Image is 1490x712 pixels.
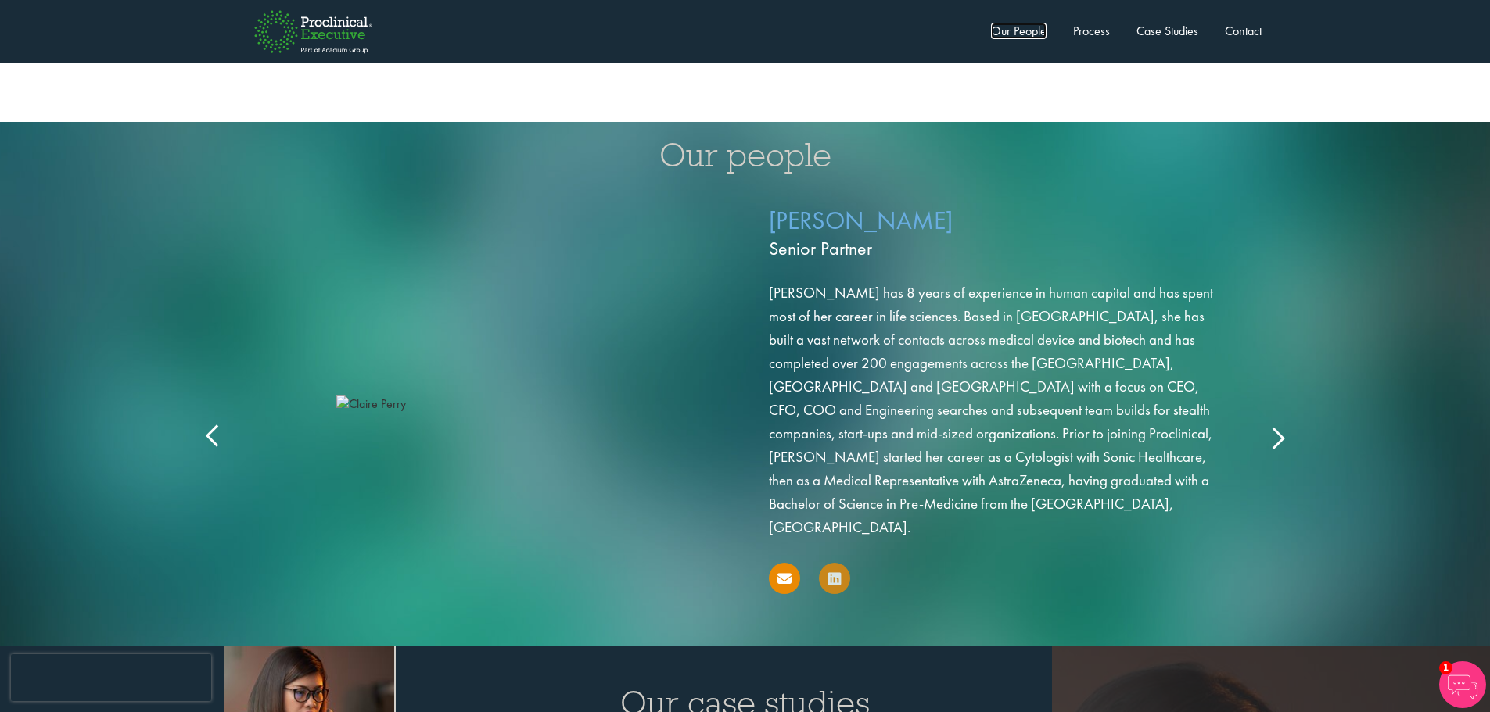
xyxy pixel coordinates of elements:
a: Our People [991,23,1047,39]
img: Claire Perry [336,395,649,413]
iframe: reCAPTCHA [11,654,211,701]
a: Case Studies [1136,23,1198,39]
a: Contact [1225,23,1262,39]
p: [PERSON_NAME] [769,203,1226,266]
img: Chatbot [1439,661,1486,708]
span: 1 [1439,661,1452,674]
p: [PERSON_NAME] has 8 years of experience in human capital and has spent most of her career in life... [769,281,1226,539]
a: Process [1073,23,1110,39]
span: Senior Partner [769,235,1226,262]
